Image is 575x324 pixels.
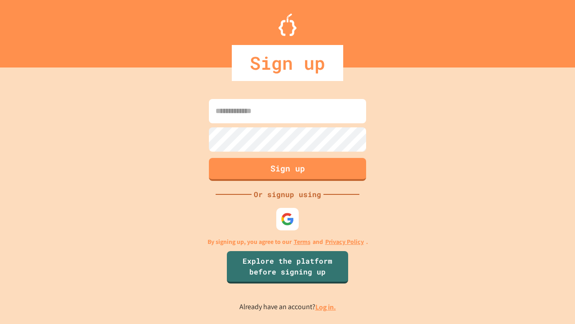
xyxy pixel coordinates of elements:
[209,158,366,181] button: Sign up
[279,13,296,36] img: Logo.svg
[281,212,294,226] img: google-icon.svg
[227,251,348,283] a: Explore the platform before signing up
[208,237,368,247] p: By signing up, you agree to our and .
[325,237,364,247] a: Privacy Policy
[294,237,310,247] a: Terms
[252,189,323,200] div: Or signup using
[315,302,336,312] a: Log in.
[232,45,343,81] div: Sign up
[239,301,336,313] p: Already have an account?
